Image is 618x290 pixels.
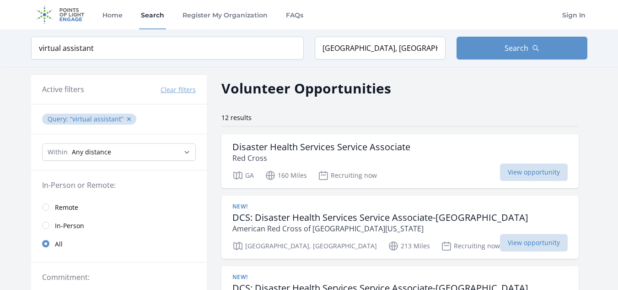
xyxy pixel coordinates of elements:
p: Red Cross [232,153,410,164]
button: ✕ [126,115,132,124]
a: In-Person [31,216,207,235]
input: Location [315,37,446,60]
span: View opportunity [500,164,568,181]
p: [GEOGRAPHIC_DATA], [GEOGRAPHIC_DATA] [232,241,377,252]
a: Disaster Health Services Service Associate Red Cross GA 160 Miles Recruiting now View opportunity [221,134,579,188]
span: 12 results [221,113,252,122]
p: American Red Cross of [GEOGRAPHIC_DATA][US_STATE] [232,223,528,234]
span: New! [232,203,248,210]
legend: Commitment: [42,272,196,283]
span: Remote [55,203,78,212]
span: New! [232,274,248,281]
legend: In-Person or Remote: [42,180,196,191]
span: Query : [48,115,70,123]
button: Clear filters [161,85,196,94]
span: View opportunity [500,234,568,252]
p: Recruiting now [441,241,500,252]
h3: DCS: Disaster Health Services Service Associate-[GEOGRAPHIC_DATA] [232,212,528,223]
p: GA [232,170,254,181]
button: Search [457,37,587,60]
a: All [31,235,207,253]
span: All [55,240,63,249]
a: Remote [31,198,207,216]
p: 213 Miles [388,241,430,252]
h3: Active filters [42,84,84,95]
q: virtual assistant [70,115,124,123]
a: New! DCS: Disaster Health Services Service Associate-[GEOGRAPHIC_DATA] American Red Cross of [GEO... [221,196,579,259]
p: 160 Miles [265,170,307,181]
h2: Volunteer Opportunities [221,78,391,98]
input: Keyword [31,37,304,60]
select: Search Radius [42,143,196,161]
p: Recruiting now [318,170,377,181]
h3: Disaster Health Services Service Associate [232,142,410,153]
span: In-Person [55,221,84,230]
span: Search [505,43,528,54]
